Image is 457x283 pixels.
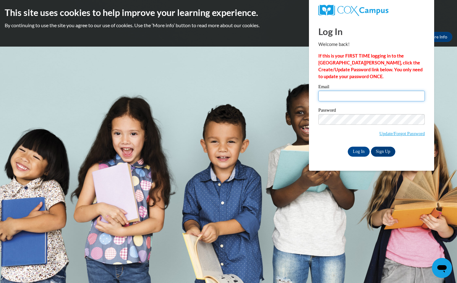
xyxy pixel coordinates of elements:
[5,6,452,19] h2: This site uses cookies to help improve your learning experience.
[318,84,425,91] label: Email
[318,5,388,16] img: COX Campus
[318,41,425,48] p: Welcome back!
[318,108,425,114] label: Password
[318,25,425,38] h1: Log In
[348,147,370,157] input: Log In
[318,5,425,16] a: COX Campus
[379,131,425,136] a: Update/Forgot Password
[423,32,452,42] a: More Info
[318,53,423,79] strong: If this is your FIRST TIME logging in to the [GEOGRAPHIC_DATA][PERSON_NAME], click the Create/Upd...
[5,22,452,29] p: By continuing to use the site you agree to our use of cookies. Use the ‘More info’ button to read...
[371,147,395,157] a: Sign Up
[432,258,452,278] iframe: Button to launch messaging window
